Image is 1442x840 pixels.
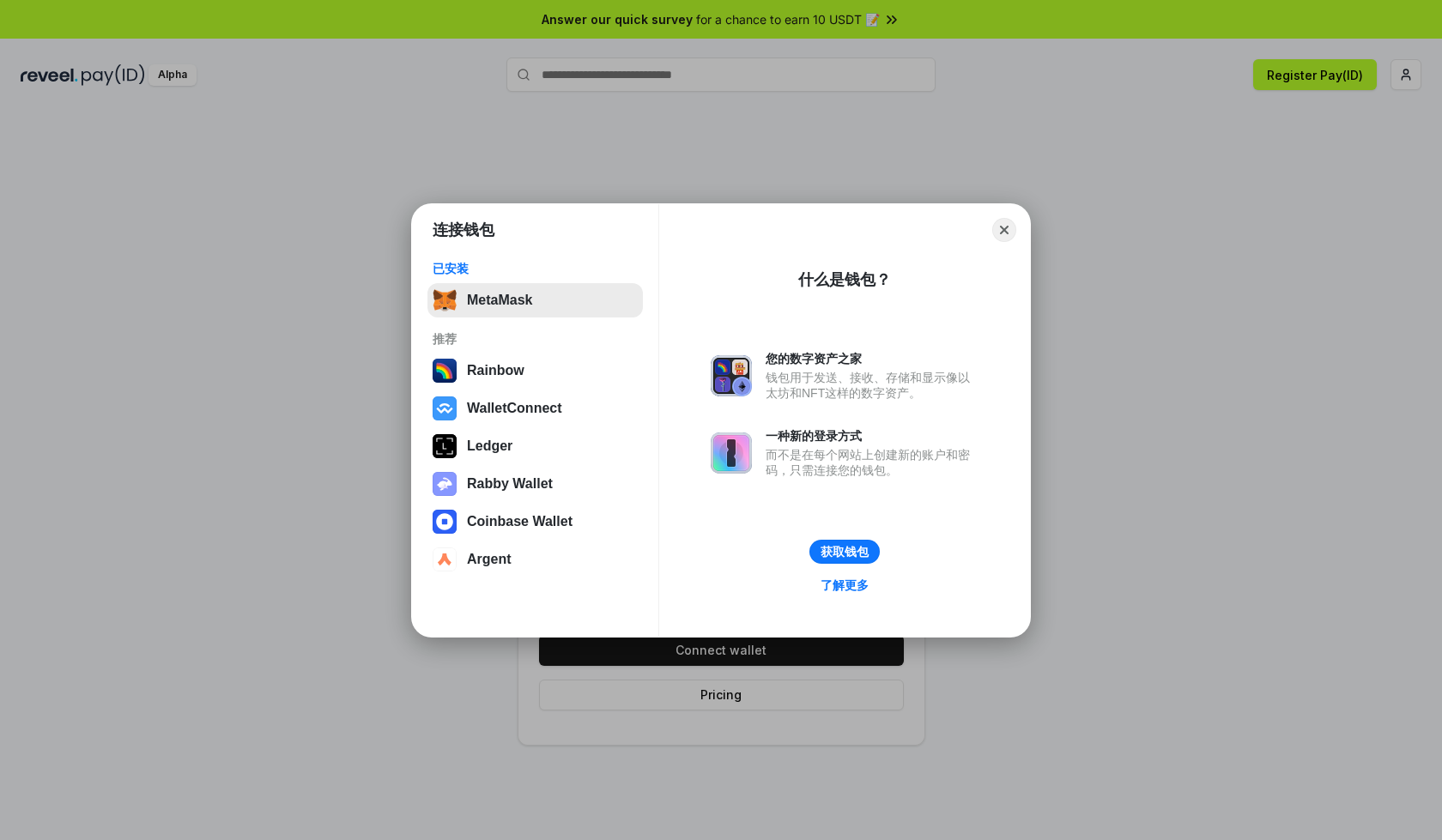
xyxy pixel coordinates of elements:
[427,354,643,388] button: Rainbow
[798,269,891,290] div: 什么是钱包？
[427,467,643,501] button: Rabby Wallet
[433,510,457,534] img: svg+xml,%3Csvg%20width%3D%2228%22%20height%3D%2228%22%20viewBox%3D%220%200%2028%2028%22%20fill%3D...
[766,351,978,366] div: 您的数字资产之家
[992,218,1016,242] button: Close
[433,396,457,420] img: svg+xml,%3Csvg%20width%3D%2228%22%20height%3D%2228%22%20viewBox%3D%220%200%2028%2028%22%20fill%3D...
[467,293,532,308] div: MetaMask
[427,429,643,463] button: Ledger
[433,359,457,383] img: svg+xml,%3Csvg%20width%3D%22120%22%20height%3D%22120%22%20viewBox%3D%220%200%20120%20120%22%20fil...
[467,401,562,416] div: WalletConnect
[809,540,880,564] button: 获取钱包
[433,261,638,276] div: 已安装
[821,544,869,559] div: 获取钱包
[433,434,457,458] img: svg+xml,%3Csvg%20xmlns%3D%22http%3A%2F%2Fwww.w3.org%2F2000%2Fsvg%22%20width%3D%2228%22%20height%3...
[766,370,978,401] div: 钱包用于发送、接收、存储和显示像以太坊和NFT这样的数字资产。
[467,514,573,529] div: Coinbase Wallet
[433,547,457,571] img: svg+xml,%3Csvg%20width%3D%2228%22%20height%3D%2228%22%20viewBox%3D%220%200%2028%2028%22%20fill%3D...
[766,447,978,478] div: 而不是在每个网站上创建新的账户和密码，只需连接您的钱包。
[467,363,524,378] div: Rainbow
[467,476,553,492] div: Rabby Wallet
[427,505,643,539] button: Coinbase Wallet
[427,283,643,317] button: MetaMask
[467,438,512,454] div: Ledger
[711,432,752,474] img: svg+xml,%3Csvg%20xmlns%3D%22http%3A%2F%2Fwww.w3.org%2F2000%2Fsvg%22%20fill%3D%22none%22%20viewBox...
[821,577,869,593] div: 了解更多
[433,472,457,496] img: svg+xml,%3Csvg%20xmlns%3D%22http%3A%2F%2Fwww.w3.org%2F2000%2Fsvg%22%20fill%3D%22none%22%20viewBox...
[766,428,978,444] div: 一种新的登录方式
[810,574,879,596] a: 了解更多
[427,542,643,577] button: Argent
[427,391,643,426] button: WalletConnect
[433,220,494,240] h1: 连接钱包
[467,552,512,567] div: Argent
[433,288,457,312] img: svg+xml,%3Csvg%20fill%3D%22none%22%20height%3D%2233%22%20viewBox%3D%220%200%2035%2033%22%20width%...
[711,355,752,396] img: svg+xml,%3Csvg%20xmlns%3D%22http%3A%2F%2Fwww.w3.org%2F2000%2Fsvg%22%20fill%3D%22none%22%20viewBox...
[433,331,638,347] div: 推荐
